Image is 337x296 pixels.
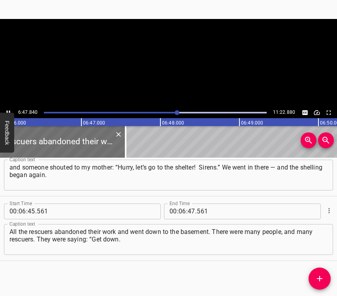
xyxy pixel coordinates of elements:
[3,107,13,118] button: Play/Pause
[312,107,322,118] button: Change Playback Speed
[324,200,333,221] div: Cue Options
[179,204,186,219] input: 06
[44,112,266,113] div: Play progress
[162,120,184,126] text: 06:48.000
[318,132,334,148] button: Zoom Out
[169,204,177,219] input: 00
[113,129,124,140] button: Delete
[177,204,179,219] span: :
[18,109,38,115] span: 6:47.840
[9,204,17,219] input: 00
[83,120,105,126] text: 06:47.000
[9,228,328,251] textarea: All the rescuers abandoned their work and went down to the basement. There were many people, and ...
[37,204,109,219] input: 561
[300,107,310,118] button: Toggle captions
[324,206,334,216] button: Cue Options
[188,204,195,219] input: 47
[301,132,316,148] button: Zoom In
[324,107,334,118] button: Toggle fullscreen
[17,204,19,219] span: :
[35,204,37,219] span: .
[312,107,322,118] div: Playback Speed
[309,268,331,290] button: Add Cue
[195,204,197,219] span: .
[186,204,188,219] span: :
[28,204,35,219] input: 45
[9,164,328,186] textarea: and someone shouted to my mother: “Hurry, let’s go to the shelter! Sirens.” We went in there — an...
[113,129,122,140] div: Delete Cue
[197,204,269,219] input: 561
[26,204,28,219] span: :
[241,120,263,126] text: 06:49.000
[19,204,26,219] input: 06
[4,120,26,126] text: 06:46.000
[273,109,295,115] span: 11:22.880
